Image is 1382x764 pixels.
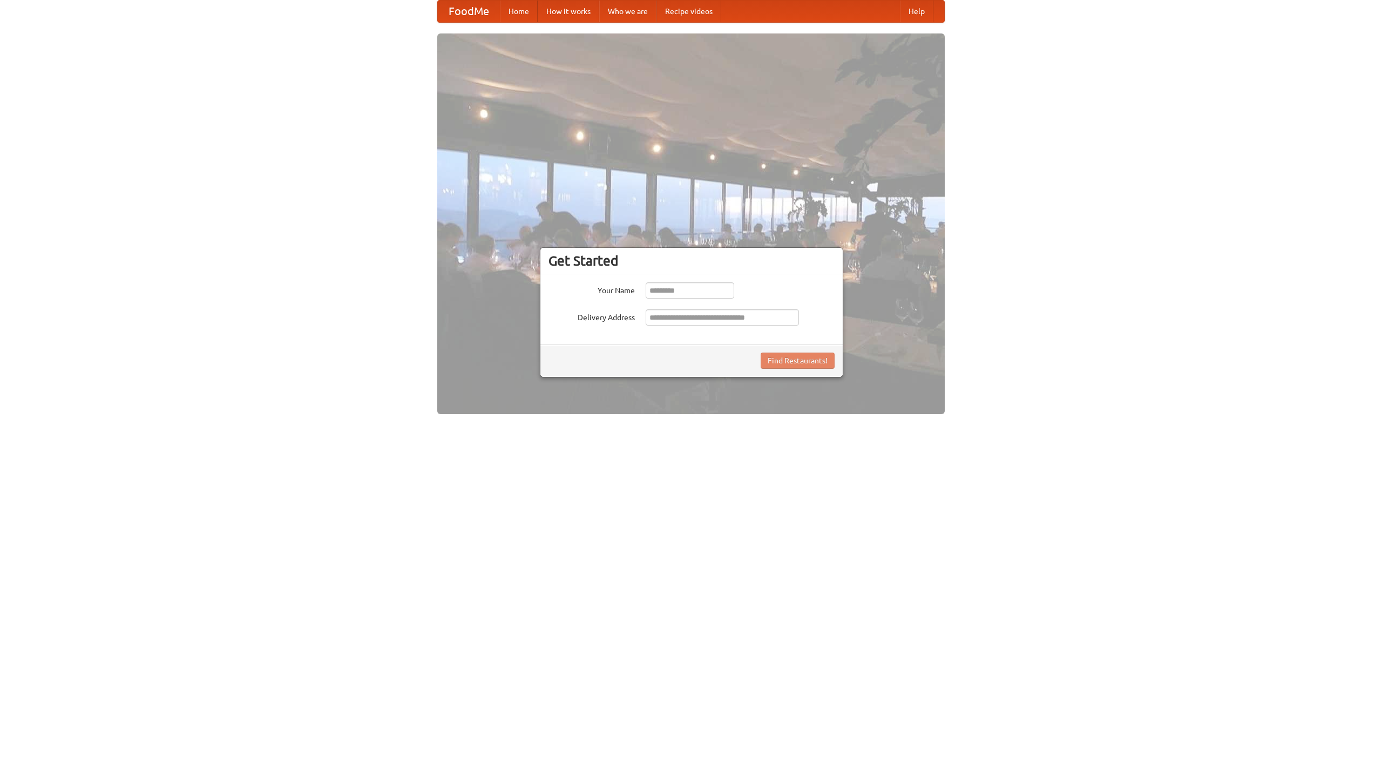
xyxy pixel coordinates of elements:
a: Recipe videos [656,1,721,22]
label: Your Name [548,282,635,296]
label: Delivery Address [548,309,635,323]
a: How it works [538,1,599,22]
h3: Get Started [548,253,835,269]
a: FoodMe [438,1,500,22]
a: Home [500,1,538,22]
button: Find Restaurants! [761,353,835,369]
a: Who we are [599,1,656,22]
a: Help [900,1,933,22]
